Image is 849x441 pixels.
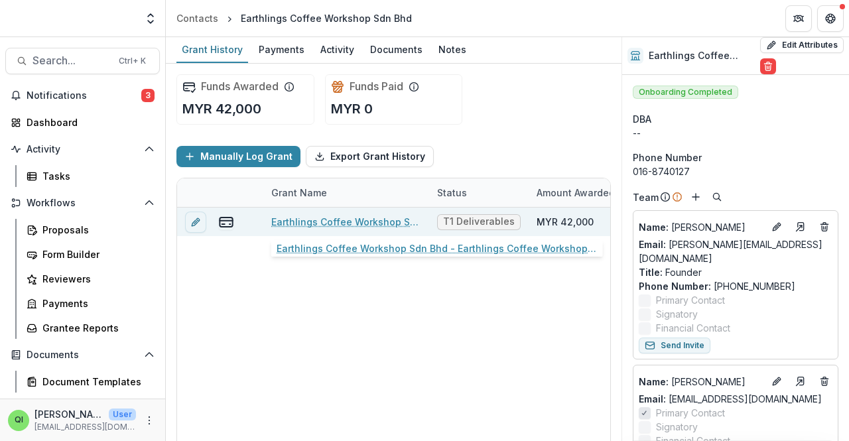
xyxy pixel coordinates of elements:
a: Earthlings Coffee Workshop Sdn Bhd - Earthlings Coffee Workshop Sdn Bhd [271,215,421,229]
a: Proposals [21,219,160,241]
img: Yayasan Hasanah logo [7,11,134,27]
button: view-payments [218,214,234,230]
span: Financial Contact [656,321,730,335]
span: Name : [639,221,669,233]
p: Team [633,190,659,204]
span: Primary Contact [656,293,725,307]
span: 3 [141,89,155,102]
div: Form Builder [42,247,149,261]
span: DBA [633,112,651,126]
span: Primary Contact [656,406,725,420]
div: Tasks [42,169,149,183]
button: More [141,412,157,428]
button: Edit [769,219,785,235]
span: Workflows [27,198,139,209]
div: Document Templates [42,375,149,389]
h2: Funds Awarded [201,80,279,93]
a: Activity [315,37,359,63]
a: Grant History [176,37,248,63]
button: Send Invite [639,338,710,353]
button: Deletes [816,219,832,235]
button: Deletes [816,373,832,389]
span: T1 Deliverables Submitted [443,216,515,227]
button: Open Workflows [5,192,160,214]
span: Onboarding Completed [633,86,738,99]
span: Documents [27,349,139,361]
div: Dashboard [27,115,149,129]
button: Export Grant History [306,146,434,167]
p: [PERSON_NAME] [639,375,763,389]
p: [PERSON_NAME] [34,407,103,421]
div: Proposals [42,223,149,237]
div: Earthlings Coffee Workshop Sdn Bhd [241,11,412,25]
div: Payments [42,296,149,310]
button: edit [185,212,206,233]
div: Status [429,186,475,200]
span: Title : [639,267,663,278]
h2: Funds Paid [350,80,403,93]
div: Grant Name [263,178,429,207]
p: [PHONE_NUMBER] [639,279,832,293]
a: Go to contact [790,216,811,237]
button: Edit Attributes [760,37,844,53]
button: Add [688,189,704,205]
a: Form Builder [21,243,160,265]
span: Signatory [656,307,698,321]
button: Open entity switcher [141,5,160,32]
p: Founder [639,265,832,279]
a: Reviewers [21,268,160,290]
div: Documents [365,40,428,59]
div: Amount Awarded [529,178,628,207]
div: MYR 42,000 [537,215,594,229]
p: MYR 0 [331,99,373,119]
p: [PERSON_NAME] [639,220,763,234]
span: Email: [639,239,666,250]
span: Notifications [27,90,141,101]
div: Ctrl + K [116,54,149,68]
a: Email: [PERSON_NAME][EMAIL_ADDRESS][DOMAIN_NAME] [639,237,832,265]
a: Payments [253,37,310,63]
a: Name: [PERSON_NAME] [639,220,763,234]
span: Activity [27,144,139,155]
span: Name : [639,376,669,387]
a: Grantee Reports [21,317,160,339]
nav: breadcrumb [171,9,417,28]
div: Grant Name [263,186,335,200]
h2: Earthlings Coffee Workshop Sdn Bhd [649,50,755,62]
span: Signatory [656,420,698,434]
div: Status [429,178,529,207]
a: Name: [PERSON_NAME] [639,375,763,389]
div: Notes [433,40,472,59]
button: Delete [760,58,776,74]
a: Dashboard [5,111,160,133]
div: Payments [253,40,310,59]
button: Open Activity [5,139,160,160]
div: Grant History [176,40,248,59]
div: Activity [315,40,359,59]
span: Phone Number [633,151,702,164]
a: Documents [365,37,428,63]
a: Notes [433,37,472,63]
span: Phone Number : [639,281,711,292]
div: 016-8740127 [633,164,838,178]
button: Notifications3 [5,85,160,106]
button: Open Contacts [5,398,160,419]
button: Open Documents [5,344,160,365]
button: Search [709,189,725,205]
div: Amount Awarded [529,186,623,200]
p: [EMAIL_ADDRESS][DOMAIN_NAME] [34,421,136,433]
div: Grantee Reports [42,321,149,335]
div: Reviewers [42,272,149,286]
button: Get Help [817,5,844,32]
span: Search... [33,54,111,67]
button: Search... [5,48,160,74]
a: Payments [21,292,160,314]
a: Tasks [21,165,160,187]
p: User [109,409,136,420]
span: Email: [639,393,666,405]
div: Contacts [176,11,218,25]
a: Contacts [171,9,224,28]
p: MYR 42,000 [182,99,261,119]
a: Go to contact [790,371,811,392]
